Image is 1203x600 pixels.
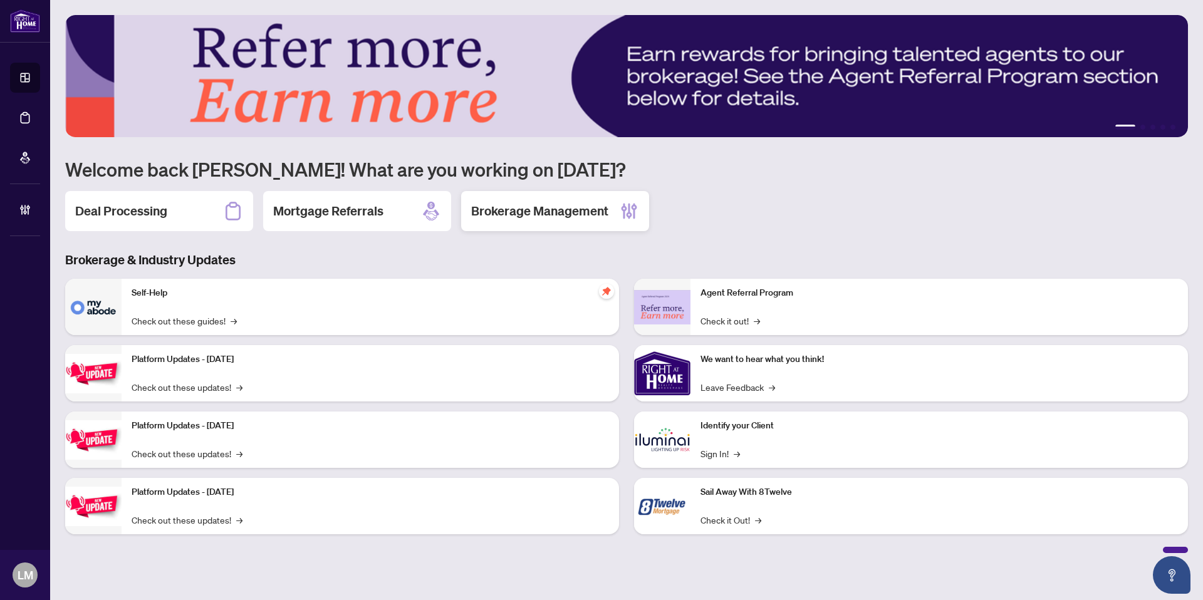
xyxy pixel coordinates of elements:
img: Identify your Client [634,411,690,468]
p: Identify your Client [700,419,1178,433]
button: 5 [1170,125,1175,130]
span: → [734,447,740,460]
p: Platform Updates - [DATE] [132,485,609,499]
a: Check out these updates!→ [132,513,242,527]
img: Self-Help [65,279,122,335]
span: LM [18,566,33,584]
a: Check it Out!→ [700,513,761,527]
img: Slide 0 [65,15,1188,137]
a: Check out these guides!→ [132,314,237,328]
span: → [236,447,242,460]
img: Platform Updates - June 23, 2025 [65,487,122,526]
p: We want to hear what you think! [700,353,1178,366]
a: Check out these updates!→ [132,380,242,394]
img: Platform Updates - July 8, 2025 [65,420,122,460]
a: Leave Feedback→ [700,380,775,394]
span: → [236,513,242,527]
img: Platform Updates - July 21, 2025 [65,354,122,393]
img: We want to hear what you think! [634,345,690,401]
p: Agent Referral Program [700,286,1178,300]
h2: Deal Processing [75,202,167,220]
p: Self-Help [132,286,609,300]
p: Platform Updates - [DATE] [132,353,609,366]
img: logo [10,9,40,33]
button: Open asap [1153,556,1190,594]
img: Agent Referral Program [634,290,690,324]
button: 1 [1115,125,1135,130]
span: → [755,513,761,527]
p: Platform Updates - [DATE] [132,419,609,433]
span: → [236,380,242,394]
p: Sail Away With 8Twelve [700,485,1178,499]
button: 3 [1150,125,1155,130]
span: → [231,314,237,328]
h1: Welcome back [PERSON_NAME]! What are you working on [DATE]? [65,157,1188,181]
a: Check out these updates!→ [132,447,242,460]
h2: Brokerage Management [471,202,608,220]
h3: Brokerage & Industry Updates [65,251,1188,269]
a: Sign In!→ [700,447,740,460]
button: 2 [1140,125,1145,130]
span: → [769,380,775,394]
button: 4 [1160,125,1165,130]
span: pushpin [599,284,614,299]
span: → [754,314,760,328]
a: Check it out!→ [700,314,760,328]
img: Sail Away With 8Twelve [634,478,690,534]
h2: Mortgage Referrals [273,202,383,220]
